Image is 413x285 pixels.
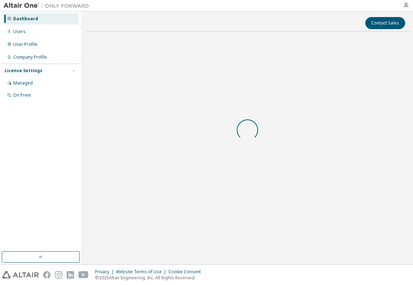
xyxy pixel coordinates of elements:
img: youtube.svg [78,271,89,279]
img: facebook.svg [43,271,51,279]
div: Privacy [95,269,116,275]
img: linkedin.svg [67,271,74,279]
button: Contact Sales [365,17,405,29]
div: License Settings [5,68,42,74]
img: altair_logo.svg [2,271,39,279]
div: On Prem [13,92,31,98]
img: Altair One [4,2,93,9]
p: © 2025 Altair Engineering, Inc. All Rights Reserved. [95,275,205,281]
div: Managed [13,80,33,86]
div: User Profile [13,42,37,47]
div: Dashboard [13,16,38,22]
div: Company Profile [13,54,47,60]
div: Website Terms of Use [116,269,168,275]
div: Users [13,29,26,34]
div: Cookie Consent [168,269,205,275]
img: instagram.svg [55,271,62,279]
